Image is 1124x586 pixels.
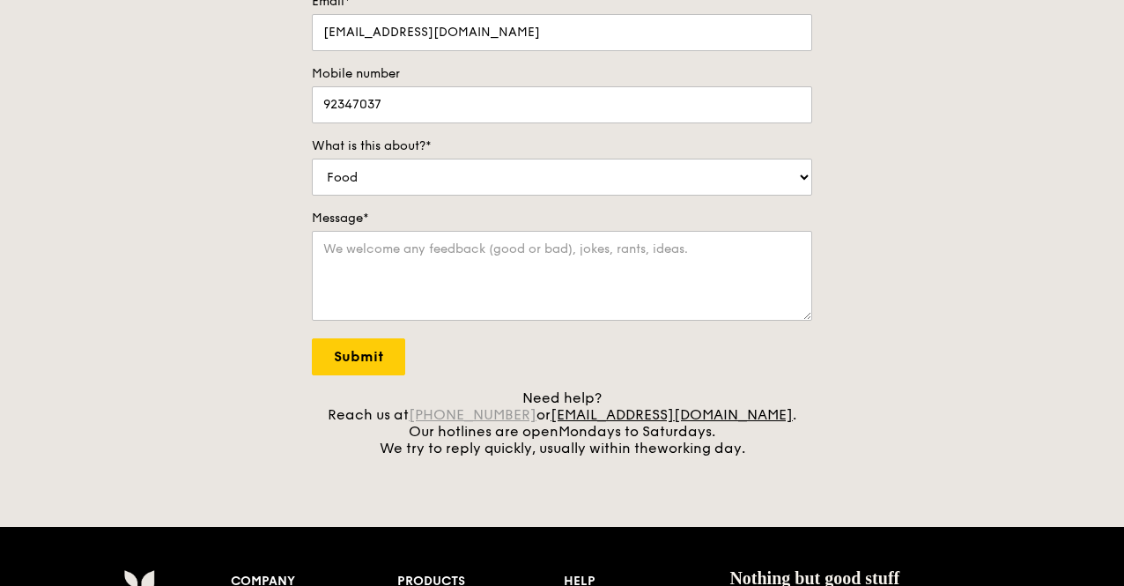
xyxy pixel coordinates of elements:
[409,406,536,423] a: [PHONE_NUMBER]
[558,423,715,440] span: Mondays to Saturdays.
[551,406,793,423] a: [EMAIL_ADDRESS][DOMAIN_NAME]
[312,338,405,375] input: Submit
[312,137,812,155] label: What is this about?*
[312,389,812,456] div: Need help? Reach us at or . Our hotlines are open We try to reply quickly, usually within the
[312,210,812,227] label: Message*
[657,440,745,456] span: working day.
[312,65,812,83] label: Mobile number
